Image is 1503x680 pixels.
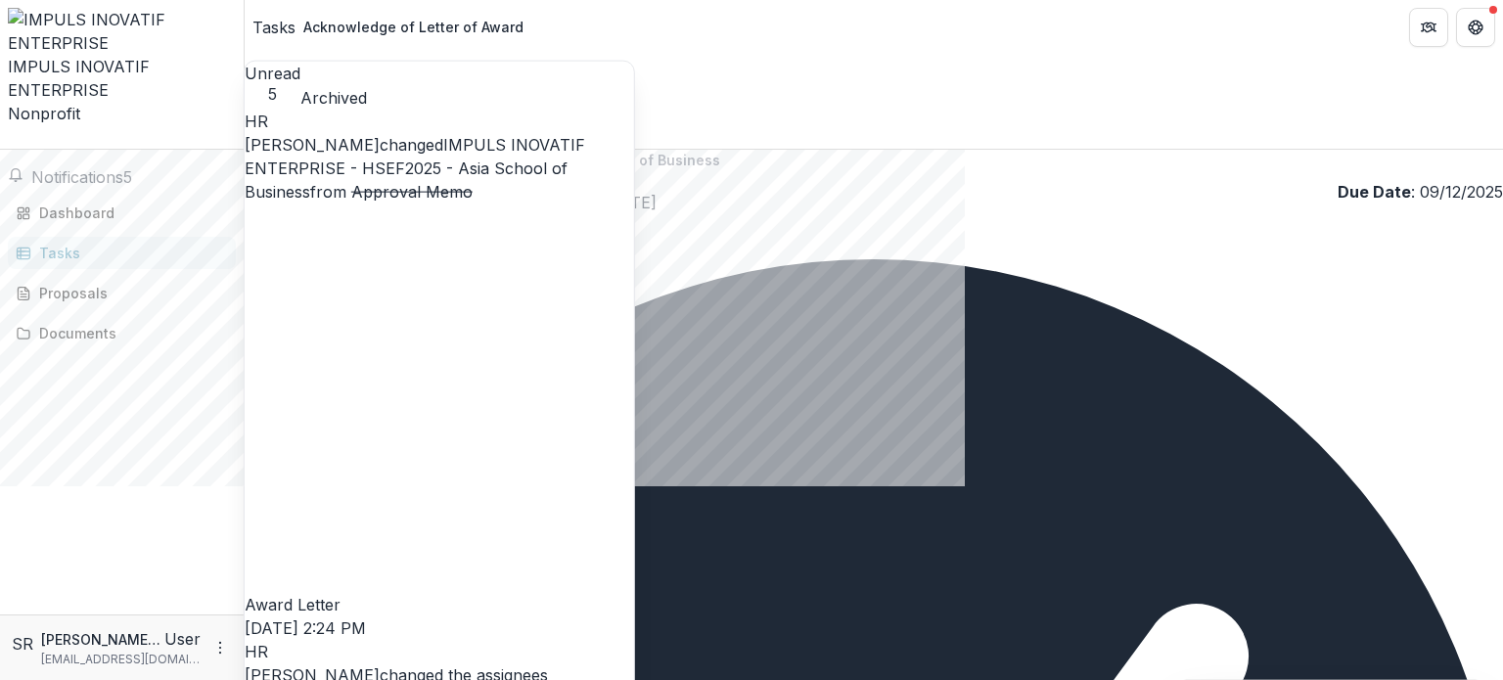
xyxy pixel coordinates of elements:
[8,197,236,229] a: Dashboard
[245,595,341,614] span: Award Letter
[245,616,634,640] p: [DATE] 2:24 PM
[245,135,380,155] span: [PERSON_NAME]
[252,13,531,41] nav: breadcrumb
[41,629,164,650] p: [PERSON_NAME] HADI BIN [PERSON_NAME]
[8,104,80,123] span: Nonprofit
[351,182,473,202] s: Approval Memo
[1409,8,1448,47] button: Partners
[245,133,634,616] p: changed from
[303,17,524,37] div: Acknowledge of Letter of Award
[8,55,236,102] div: IMPULS INOVATIF ENTERPRISE
[245,135,585,202] a: IMPULS INOVATIF ENTERPRISE - HSEF2025 - Asia School of Business
[8,165,132,189] button: Notifications5
[39,243,220,263] div: Tasks
[1338,180,1503,204] p: : 09/12/2025
[1456,8,1495,47] button: Get Help
[245,640,634,663] div: Hanis Anissa binti Abd Rafar
[41,651,201,668] p: [EMAIL_ADDRESS][DOMAIN_NAME]
[123,167,132,187] span: 5
[208,636,232,659] button: More
[31,167,123,187] span: Notifications
[252,16,296,39] a: Tasks
[1338,182,1411,202] strong: Due Date
[245,150,1503,170] p: IMPULS INOVATIF ENTERPRISE - HSEF2025 - Asia School of Business
[164,627,201,651] p: User
[8,277,236,309] a: Proposals
[12,632,33,656] div: SYED ABDUL HADI BIN SYED ABDUL RAHMAN
[8,8,236,55] img: IMPULS INOVATIF ENTERPRISE
[39,283,220,303] div: Proposals
[8,237,236,269] a: Tasks
[8,317,236,349] a: Documents
[39,323,220,343] div: Documents
[39,203,220,223] div: Dashboard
